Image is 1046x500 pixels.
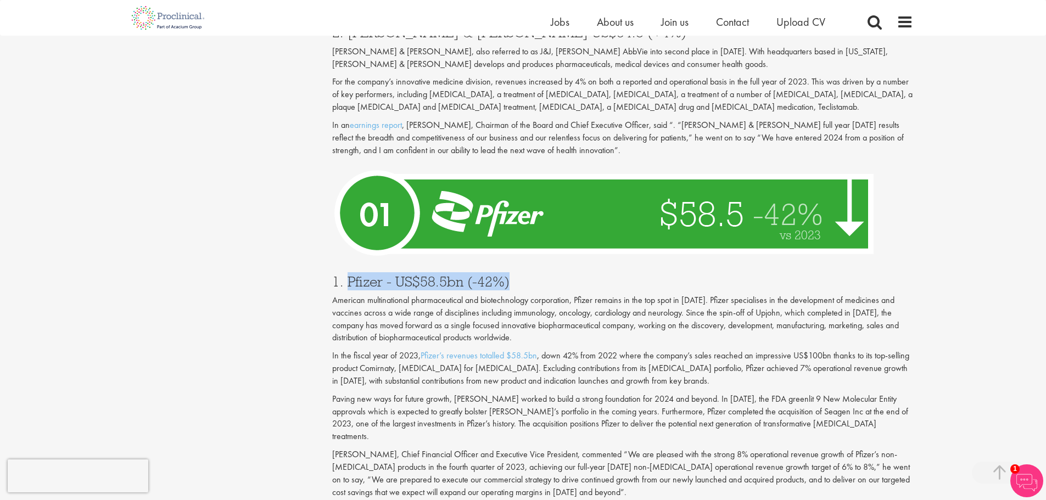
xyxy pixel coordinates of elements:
[8,459,148,492] iframe: reCAPTCHA
[332,46,913,71] p: [PERSON_NAME] & [PERSON_NAME], also referred to as J&J, [PERSON_NAME] AbbVie into second place in...
[597,15,634,29] a: About us
[551,15,569,29] a: Jobs
[350,119,402,131] a: earnings report
[716,15,749,29] a: Contact
[332,393,913,443] p: Paving new ways for future growth, [PERSON_NAME] worked to build a strong foundation for 2024 and...
[332,119,913,157] p: In an , [PERSON_NAME], Chairman of the Board and Chief Executive Officer, said “. “[PERSON_NAME] ...
[332,274,913,289] h3: 1. Pfizer - US$58.5bn (-42%)
[332,25,913,40] h3: 2. [PERSON_NAME] & [PERSON_NAME] US$54.8 (+4%)
[1010,464,1020,474] span: 1
[332,294,913,344] p: American multinational pharmaceutical and biotechnology corporation, Pfizer remains in the top sp...
[1010,464,1043,497] img: Chatbot
[332,350,913,387] p: In the fiscal year of 2023, , down 42% from 2022 where the company’s sales reached an impressive ...
[332,448,913,498] p: [PERSON_NAME], Chief Financial Officer and Executive Vice President, commented “We are pleased wi...
[661,15,689,29] a: Join us
[332,76,913,114] p: For the company’s innovative medicine division, revenues increased by 4% on both a reported and o...
[421,350,537,361] a: Pfizer’s revenues totalled $58.5bn
[776,15,825,29] a: Upload CV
